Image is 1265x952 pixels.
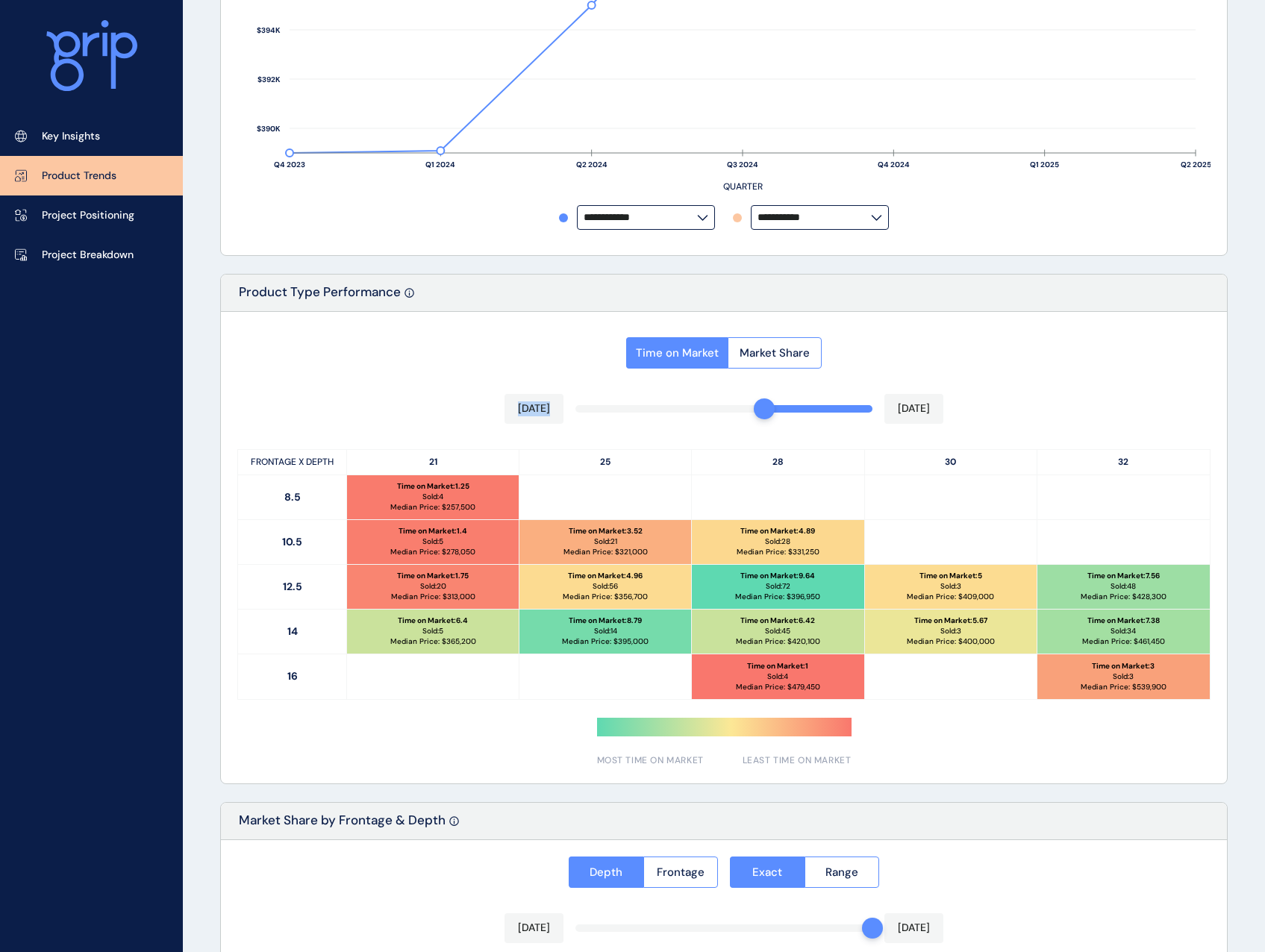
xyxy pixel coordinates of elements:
[398,616,468,626] p: Time on Market : 6.4
[747,661,808,671] p: Time on Market : 1
[597,754,704,767] span: MOST TIME ON MARKET
[422,492,443,502] p: Sold: 4
[1113,671,1134,682] p: Sold: 3
[752,865,782,880] span: Exact
[1082,636,1165,647] p: Median Price: $ 461,450
[42,129,100,144] p: Key Insights
[42,248,134,263] p: Project Breakdown
[898,401,930,416] p: [DATE]
[569,526,643,536] p: Time on Market : 3.52
[636,345,719,360] span: Time on Market
[42,208,134,223] p: Project Positioning
[728,337,822,369] button: Market Share
[767,671,788,682] p: Sold: 4
[1111,581,1136,592] p: Sold: 48
[590,865,622,880] span: Depth
[397,481,469,492] p: Time on Market : 1.25
[692,450,864,475] p: 28
[727,160,758,169] text: Q3 2024
[740,345,810,360] span: Market Share
[390,502,475,513] p: Median Price: $ 257,500
[425,160,455,169] text: Q1 2024
[274,160,305,169] text: Q4 2023
[576,160,607,169] text: Q2 2024
[735,592,820,602] p: Median Price: $ 396,950
[347,450,519,475] p: 21
[657,865,705,880] span: Frontage
[257,124,281,134] text: $390K
[593,581,618,592] p: Sold: 56
[723,181,763,192] text: QUARTER
[238,565,347,609] p: 12.5
[569,857,643,888] button: Depth
[825,865,858,880] span: Range
[626,337,728,369] button: Time on Market
[390,636,476,647] p: Median Price: $ 365,200
[518,401,550,416] p: [DATE]
[743,754,852,767] span: LEAST TIME ON MARKET
[390,547,475,557] p: Median Price: $ 278,050
[765,626,790,636] p: Sold: 45
[562,636,649,647] p: Median Price: $ 395,000
[1092,661,1155,671] p: Time on Market : 3
[1087,571,1160,581] p: Time on Market : 7.56
[805,857,880,888] button: Range
[940,581,961,592] p: Sold: 3
[42,169,116,184] p: Product Trends
[238,610,347,654] p: 14
[740,616,815,626] p: Time on Market : 6.42
[399,526,467,536] p: Time on Market : 1.4
[740,571,815,581] p: Time on Market : 9.64
[878,160,910,169] text: Q4 2024
[568,571,643,581] p: Time on Market : 4.96
[643,857,719,888] button: Frontage
[594,626,617,636] p: Sold: 14
[919,571,982,581] p: Time on Market : 5
[898,921,930,936] p: [DATE]
[1111,626,1136,636] p: Sold: 34
[422,626,443,636] p: Sold: 5
[1087,616,1160,626] p: Time on Market : 7.38
[391,592,475,602] p: Median Price: $ 313,000
[736,682,820,692] p: Median Price: $ 479,450
[907,636,995,647] p: Median Price: $ 400,000
[730,857,805,888] button: Exact
[1030,160,1059,169] text: Q1 2025
[865,450,1037,475] p: 30
[397,571,469,581] p: Time on Market : 1.75
[238,654,347,699] p: 16
[1037,450,1210,475] p: 32
[740,526,815,536] p: Time on Market : 4.89
[594,536,617,547] p: Sold: 21
[238,450,347,475] p: FRONTAGE X DEPTH
[420,581,446,592] p: Sold: 20
[563,592,648,602] p: Median Price: $ 356,700
[765,536,790,547] p: Sold: 28
[238,475,347,519] p: 8.5
[257,75,281,84] text: $392K
[257,25,281,35] text: $394K
[914,616,987,626] p: Time on Market : 5.67
[766,581,790,592] p: Sold: 72
[1081,682,1166,692] p: Median Price: $ 539,900
[940,626,961,636] p: Sold: 3
[239,284,401,311] p: Product Type Performance
[737,547,819,557] p: Median Price: $ 331,250
[239,812,446,839] p: Market Share by Frontage & Depth
[563,547,648,557] p: Median Price: $ 321,000
[518,921,550,936] p: [DATE]
[238,520,347,564] p: 10.5
[569,616,642,626] p: Time on Market : 8.79
[1181,160,1211,169] text: Q2 2025
[422,536,443,547] p: Sold: 5
[736,636,820,647] p: Median Price: $ 420,100
[519,450,692,475] p: 25
[907,592,994,602] p: Median Price: $ 409,000
[1081,592,1166,602] p: Median Price: $ 428,300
